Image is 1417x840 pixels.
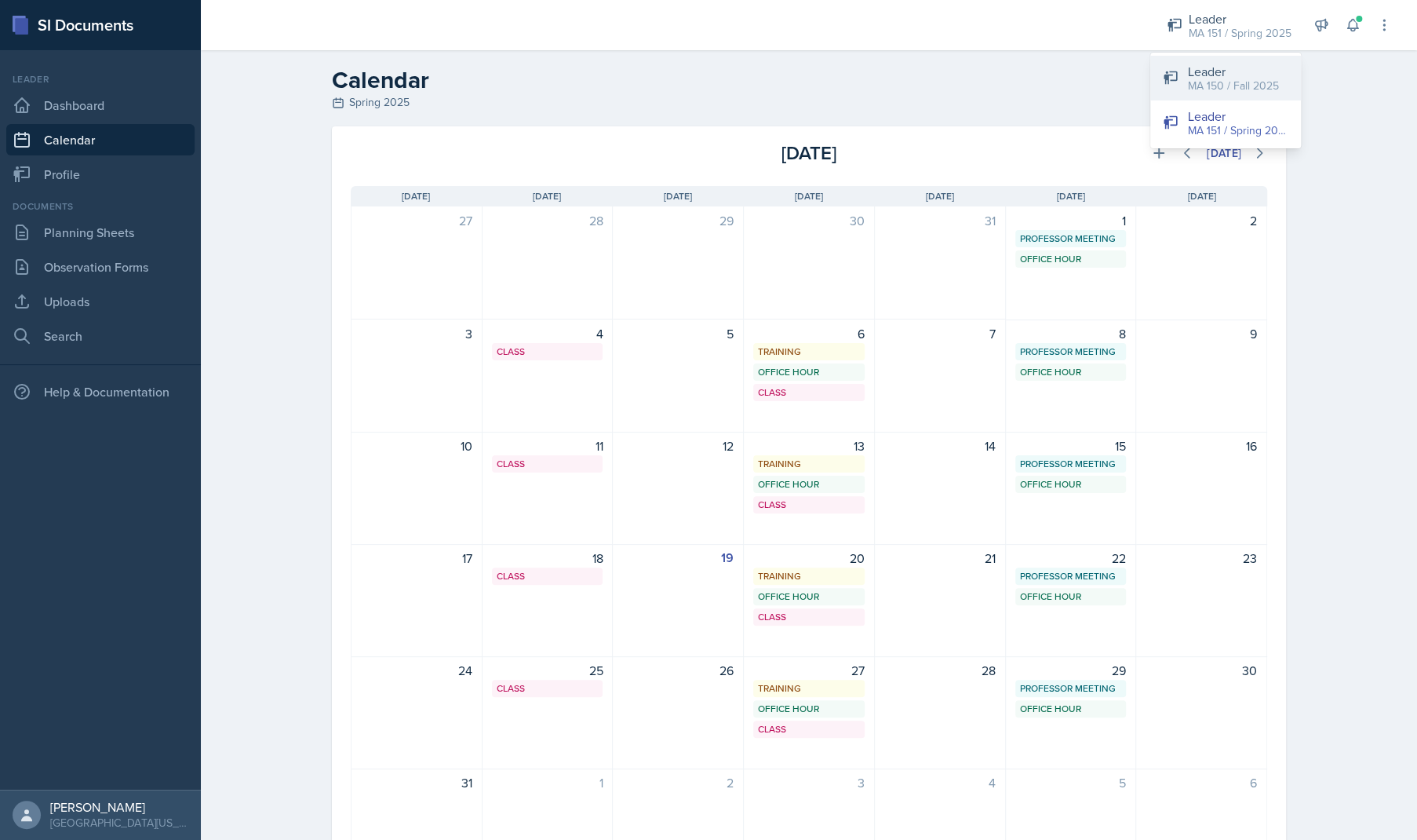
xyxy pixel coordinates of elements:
div: 4 [492,324,603,343]
a: Uploads [6,286,195,317]
div: 24 [361,661,472,680]
div: 29 [622,211,734,230]
div: 19 [622,549,734,568]
div: Class [758,385,860,400]
span: [DATE] [1188,189,1216,203]
div: Office Hour [758,702,860,716]
div: 22 [1015,549,1127,568]
div: 23 [1146,549,1257,568]
div: Professor Meeting [1020,681,1122,696]
a: Search [6,320,195,352]
div: 10 [361,436,472,455]
span: [DATE] [1057,189,1085,203]
div: 3 [361,324,472,343]
div: 25 [492,661,603,680]
div: 16 [1146,436,1257,455]
div: 27 [361,211,472,230]
div: 20 [753,549,865,568]
div: 15 [1015,436,1127,455]
a: Profile [6,159,195,190]
div: 4 [884,773,996,792]
div: Training [758,345,860,359]
div: Office Hour [1020,477,1122,491]
div: Leader [1189,9,1291,28]
div: Professor Meeting [1020,457,1122,471]
a: Observation Forms [6,251,195,283]
div: [DATE] [656,139,961,167]
div: [GEOGRAPHIC_DATA][US_STATE] in [GEOGRAPHIC_DATA] [50,815,188,831]
div: MA 150 / Fall 2025 [1188,78,1279,94]
div: Training [758,569,860,583]
div: 31 [884,211,996,230]
div: 9 [1146,324,1257,343]
div: 8 [1015,324,1127,343]
span: [DATE] [926,189,954,203]
h2: Calendar [332,66,1286,94]
div: Class [758,722,860,736]
div: 14 [884,436,996,455]
div: 30 [753,211,865,230]
a: Planning Sheets [6,217,195,248]
div: Leader [1188,107,1288,126]
div: Training [758,681,860,696]
div: Leader [1188,62,1279,81]
div: Class [497,569,599,583]
div: 29 [1015,661,1127,680]
div: Office Hour [1020,252,1122,266]
span: [DATE] [402,189,430,203]
div: 30 [1146,661,1257,680]
div: 21 [884,549,996,568]
div: 2 [622,773,734,792]
div: Help & Documentation [6,376,195,407]
div: Class [497,457,599,471]
span: [DATE] [533,189,561,203]
div: 5 [622,324,734,343]
div: 27 [753,661,865,680]
button: Leader MA 150 / Fall 2025 [1150,56,1301,100]
div: Office Hour [1020,590,1122,604]
div: 6 [753,324,865,343]
div: 3 [753,773,865,792]
button: Leader MA 151 / Spring 2025 [1150,100,1301,145]
div: Office Hour [1020,365,1122,379]
div: 5 [1015,773,1127,792]
div: [DATE] [1207,147,1241,159]
span: [DATE] [795,189,823,203]
div: Class [497,681,599,696]
button: [DATE] [1197,140,1251,166]
span: [DATE] [664,189,692,203]
div: 31 [361,773,472,792]
div: Class [758,498,860,512]
div: 28 [492,211,603,230]
div: Documents [6,199,195,214]
div: Spring 2025 [332,94,1286,111]
div: 11 [492,436,603,455]
div: Professor Meeting [1020,232,1122,246]
div: Class [758,610,860,624]
div: Office Hour [758,365,860,379]
div: 26 [622,661,734,680]
div: 13 [753,436,865,455]
div: 17 [361,549,472,568]
div: Professor Meeting [1020,569,1122,583]
div: 28 [884,661,996,680]
div: 1 [492,773,603,792]
div: 2 [1146,211,1257,230]
div: 1 [1015,211,1127,230]
div: 12 [622,436,734,455]
a: Calendar [6,124,195,155]
div: Office Hour [1020,702,1122,716]
div: MA 151 / Spring 2025 [1188,122,1288,139]
a: Dashboard [6,89,195,121]
div: Leader [6,72,195,86]
div: Professor Meeting [1020,345,1122,359]
div: MA 151 / Spring 2025 [1189,25,1291,42]
div: Office Hour [758,477,860,491]
div: Office Hour [758,590,860,604]
div: 18 [492,549,603,568]
div: [PERSON_NAME] [50,799,188,815]
div: Training [758,457,860,471]
div: Class [497,345,599,359]
div: 7 [884,324,996,343]
div: 6 [1146,773,1257,792]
